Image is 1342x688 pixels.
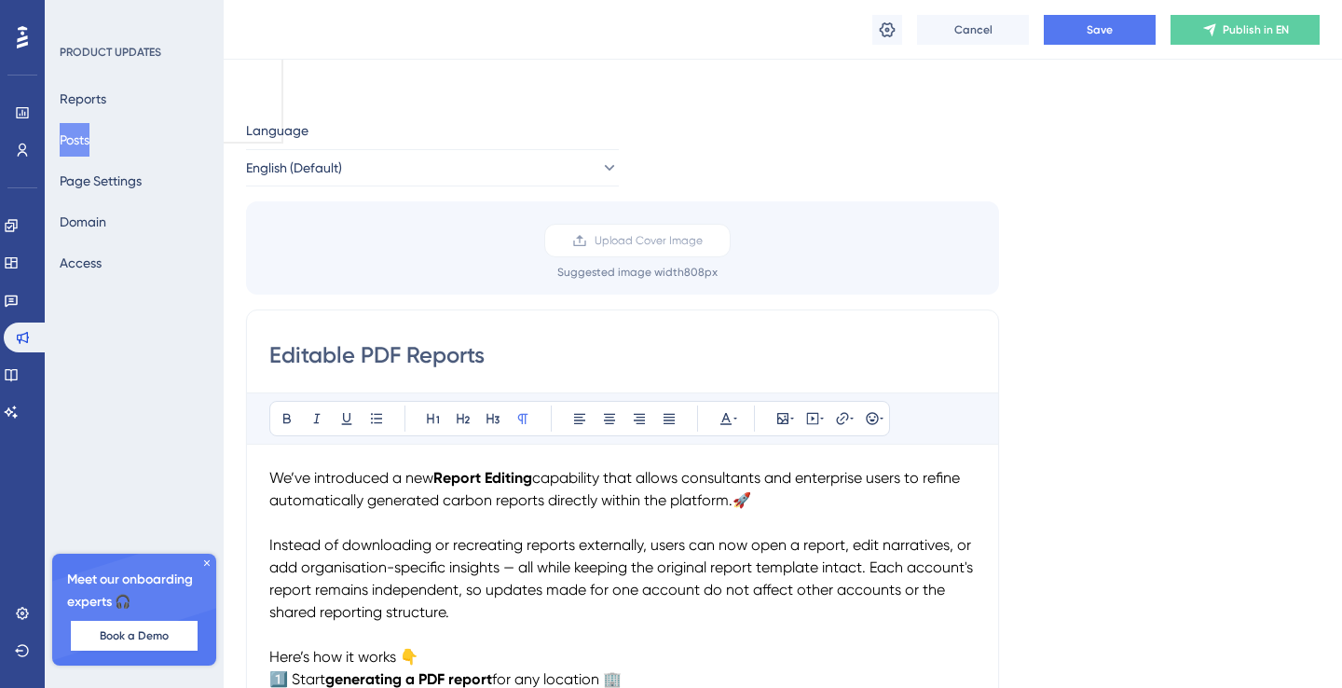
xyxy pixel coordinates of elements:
span: Language [246,119,308,142]
span: Here’s how it works 👇 [269,648,418,666]
button: Publish in EN [1171,15,1320,45]
span: Publish in EN [1223,22,1289,37]
button: Posts [60,123,89,157]
span: Upload Cover Image [595,233,703,248]
button: Domain [60,205,106,239]
span: Meet our onboarding experts 🎧 [67,569,201,613]
span: 1️⃣ Start [269,670,325,688]
span: We’ve introduced a new [269,469,433,487]
span: Instead of downloading or recreating reports externally, users can now open a report, edit narrat... [269,536,977,621]
div: Suggested image width 808 px [557,265,718,280]
button: Book a Demo [71,621,198,651]
button: Cancel [917,15,1029,45]
span: Cancel [954,22,993,37]
button: Save [1044,15,1156,45]
button: Reports [60,82,106,116]
span: for any location 🏢 [492,670,622,688]
span: capability that allows consultants and enterprise users to refine automatically generated carbon ... [269,469,964,509]
button: Page Settings [60,164,142,198]
iframe: UserGuiding AI Assistant Launcher [1264,614,1320,670]
strong: Report Editing [433,469,532,487]
span: Book a Demo [100,628,169,643]
button: English (Default) [246,149,619,186]
span: Save [1087,22,1113,37]
div: PRODUCT UPDATES [60,45,161,60]
button: Access [60,246,102,280]
span: English (Default) [246,157,342,179]
strong: generating a PDF report [325,670,492,688]
input: Post Title [269,340,976,370]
